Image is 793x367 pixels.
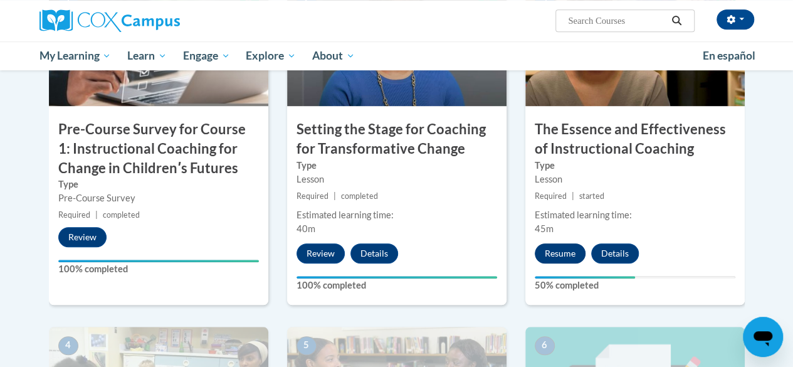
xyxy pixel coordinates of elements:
[535,208,735,222] div: Estimated learning time:
[287,120,507,159] h3: Setting the Stage for Coaching for Transformative Change
[525,120,745,159] h3: The Essence and Effectiveness of Instructional Coaching
[119,41,175,70] a: Learn
[30,41,764,70] div: Main menu
[297,191,328,201] span: Required
[591,243,639,263] button: Details
[535,276,635,279] div: Your progress
[535,336,555,355] span: 6
[58,227,107,247] button: Review
[297,279,497,292] label: 100% completed
[341,191,378,201] span: completed
[58,191,259,205] div: Pre-Course Survey
[31,41,120,70] a: My Learning
[58,210,90,220] span: Required
[246,48,296,63] span: Explore
[535,159,735,173] label: Type
[567,13,667,28] input: Search Courses
[297,336,317,355] span: 5
[333,191,336,201] span: |
[695,43,764,69] a: En español
[238,41,304,70] a: Explore
[39,48,111,63] span: My Learning
[717,9,754,29] button: Account Settings
[58,260,259,262] div: Your progress
[58,262,259,276] label: 100% completed
[39,9,265,32] a: Cox Campus
[743,317,783,357] iframe: Button to launch messaging window
[297,159,497,173] label: Type
[703,49,755,62] span: En español
[58,178,259,191] label: Type
[103,210,140,220] span: completed
[312,48,355,63] span: About
[58,336,78,355] span: 4
[297,276,497,279] div: Your progress
[127,48,167,63] span: Learn
[39,9,180,32] img: Cox Campus
[350,243,398,263] button: Details
[304,41,363,70] a: About
[579,191,604,201] span: started
[572,191,574,201] span: |
[535,173,735,186] div: Lesson
[175,41,238,70] a: Engage
[535,243,586,263] button: Resume
[535,279,735,292] label: 50% completed
[49,120,268,178] h3: Pre-Course Survey for Course 1: Instructional Coaching for Change in Childrenʹs Futures
[297,243,345,263] button: Review
[297,208,497,222] div: Estimated learning time:
[535,191,567,201] span: Required
[535,223,554,234] span: 45m
[297,173,497,186] div: Lesson
[667,13,686,28] button: Search
[297,223,315,234] span: 40m
[95,210,98,220] span: |
[183,48,230,63] span: Engage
